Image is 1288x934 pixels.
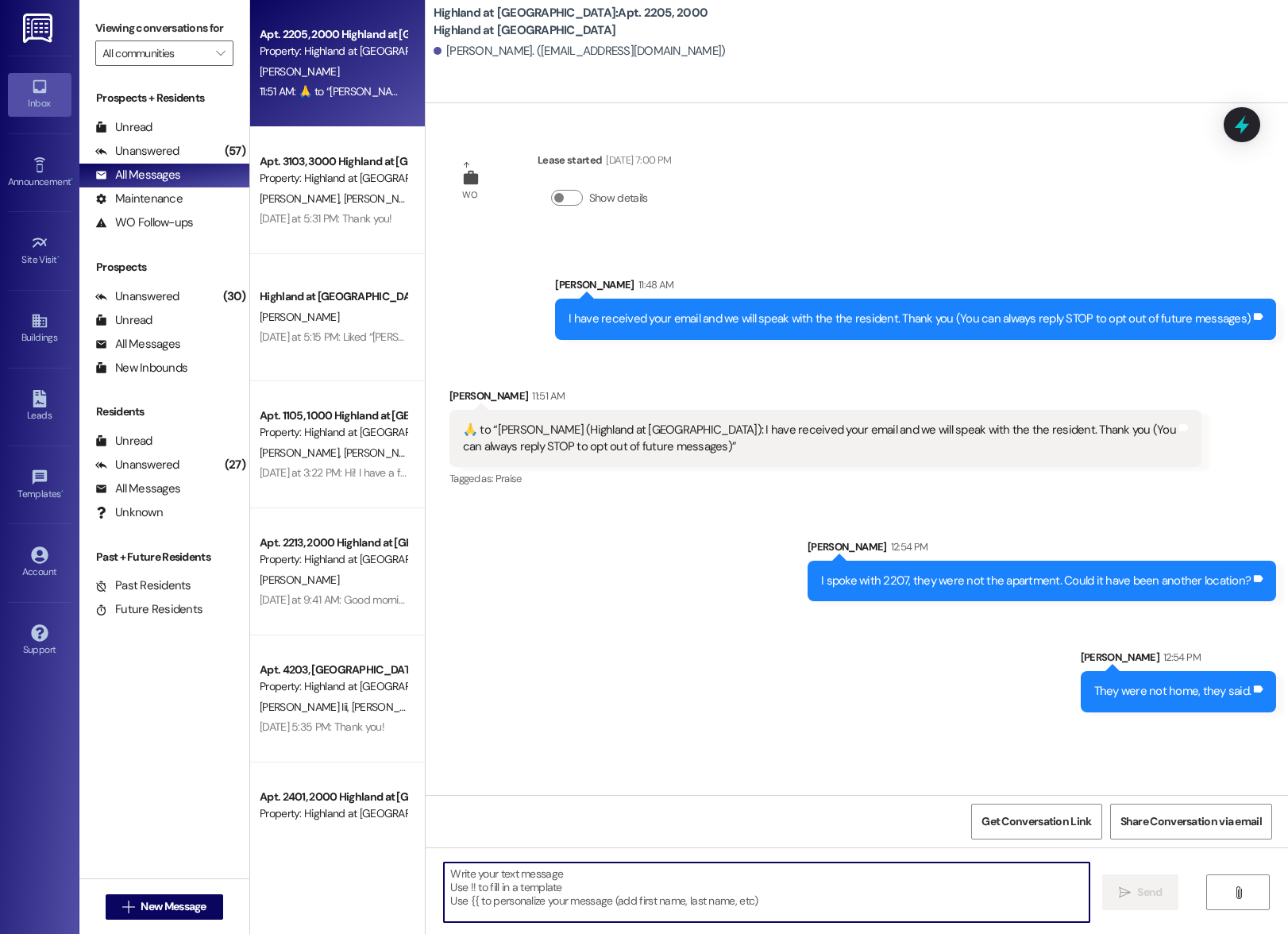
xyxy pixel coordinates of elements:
[79,549,249,565] div: Past + Future Residents
[260,805,407,822] div: Property: Highland at [GEOGRAPHIC_DATA]
[79,403,249,420] div: Residents
[95,481,180,497] div: All Messages
[538,152,671,174] div: Lease started
[95,119,152,136] div: Unread
[528,388,565,404] div: 11:51 AM
[260,446,344,460] span: [PERSON_NAME]
[260,84,1210,98] div: 11:51 AM: ​🙏​ to “ [PERSON_NAME] (Highland at [GEOGRAPHIC_DATA]): I have received your email and ...
[95,433,152,450] div: Unread
[634,276,674,293] div: 11:48 AM
[1110,804,1272,839] button: Share Conversation via email
[821,573,1251,589] div: I spoke with 2207, they were not the apartment. Could it have been another location?
[602,152,671,168] div: [DATE] 7:00 PM
[8,307,71,350] a: Buildings
[95,457,179,473] div: Unanswered
[343,446,422,460] span: [PERSON_NAME]
[589,190,648,206] label: Show details
[1159,649,1201,666] div: 12:54 PM
[260,26,407,43] div: Apt. 2205, 2000 Highland at [GEOGRAPHIC_DATA]
[1232,886,1244,899] i: 
[95,214,193,231] div: WO Follow-ups
[95,336,180,353] div: All Messages
[8,230,71,272] a: Site Visit •
[260,592,916,607] div: [DATE] at 9:41 AM: Good morning, this is [PERSON_NAME] from Highland office. I am just reaching o...
[887,538,928,555] div: 12:54 PM
[95,360,187,376] div: New Inbounds
[8,542,71,585] a: Account
[260,43,407,60] div: Property: Highland at [GEOGRAPHIC_DATA]
[95,143,179,160] div: Unanswered
[260,662,407,678] div: Apt. 4203, [GEOGRAPHIC_DATA] at [GEOGRAPHIC_DATA]
[260,789,407,805] div: Apt. 2401, 2000 Highland at [GEOGRAPHIC_DATA]
[221,453,249,477] div: (27)
[971,804,1101,839] button: Get Conversation Link
[555,276,1276,299] div: [PERSON_NAME]
[79,90,249,106] div: Prospects + Residents
[95,312,152,329] div: Unread
[216,47,225,60] i: 
[260,700,352,714] span: [PERSON_NAME] Iii
[95,577,191,594] div: Past Residents
[95,601,202,618] div: Future Residents
[352,700,431,714] span: [PERSON_NAME]
[449,388,1202,410] div: [PERSON_NAME]
[260,551,407,568] div: Property: Highland at [GEOGRAPHIC_DATA]
[463,422,1177,456] div: ​🙏​ to “ [PERSON_NAME] (Highland at [GEOGRAPHIC_DATA]): I have received your email and we will sp...
[1137,884,1162,901] span: Send
[102,41,208,66] input: All communities
[95,504,163,521] div: Unknown
[496,472,522,485] span: Praise
[79,259,249,276] div: Prospects
[260,330,900,344] div: [DATE] at 5:15 PM: Liked “[PERSON_NAME] (Highland at [GEOGRAPHIC_DATA]): I will verify the price ...
[1102,874,1179,910] button: Send
[260,153,407,170] div: Apt. 3103, 3000 Highland at [GEOGRAPHIC_DATA]
[260,211,392,226] div: [DATE] at 5:31 PM: Thank you!
[95,16,233,41] label: Viewing conversations for
[260,573,339,587] span: [PERSON_NAME]
[95,288,179,305] div: Unanswered
[95,167,180,183] div: All Messages
[260,310,339,324] span: [PERSON_NAME]
[8,385,71,428] a: Leads
[260,424,407,441] div: Property: Highland at [GEOGRAPHIC_DATA]
[61,486,64,497] span: •
[260,288,407,305] div: Highland at [GEOGRAPHIC_DATA]
[1120,813,1262,830] span: Share Conversation via email
[71,174,73,185] span: •
[434,5,751,39] b: Highland at [GEOGRAPHIC_DATA]: Apt. 2205, 2000 Highland at [GEOGRAPHIC_DATA]
[260,720,384,734] div: [DATE] 5:35 PM: Thank you!
[260,64,339,79] span: [PERSON_NAME]
[1094,683,1251,700] div: They were not home, they said.
[569,311,1251,327] div: I have received your email and we will speak with the the resident. Thank you (You can always rep...
[1119,886,1131,899] i: 
[106,894,223,920] button: New Message
[260,465,1133,480] div: [DATE] at 3:22 PM: Hi! I have a fully stocked trailer and didn't sell as many as expected at this...
[23,14,56,43] img: ResiDesk Logo
[95,191,183,207] div: Maintenance
[57,252,60,263] span: •
[260,170,407,187] div: Property: Highland at [GEOGRAPHIC_DATA]
[141,898,206,915] span: New Message
[343,191,422,206] span: [PERSON_NAME]
[260,678,407,695] div: Property: Highland at [GEOGRAPHIC_DATA]
[8,464,71,507] a: Templates •
[1081,649,1277,671] div: [PERSON_NAME]
[221,139,249,164] div: (57)
[434,43,726,60] div: [PERSON_NAME]. ([EMAIL_ADDRESS][DOMAIN_NAME])
[8,619,71,662] a: Support
[449,467,1202,490] div: Tagged as:
[981,813,1091,830] span: Get Conversation Link
[260,535,407,551] div: Apt. 2213, 2000 Highland at [GEOGRAPHIC_DATA]
[122,901,134,913] i: 
[260,407,407,424] div: Apt. 1105, 1000 Highland at [GEOGRAPHIC_DATA]
[462,187,477,203] div: WO
[260,191,344,206] span: [PERSON_NAME]
[219,284,249,309] div: (30)
[808,538,1276,561] div: [PERSON_NAME]
[8,73,71,116] a: Inbox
